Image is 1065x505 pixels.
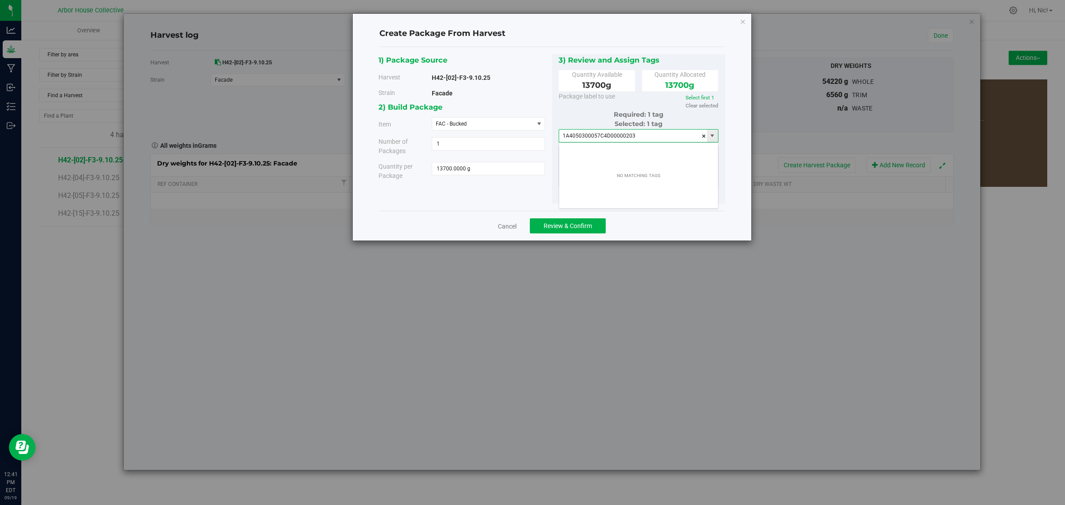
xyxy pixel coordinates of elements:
[559,130,707,142] input: Starting tag number
[689,80,694,90] span: g
[379,163,413,179] span: Quantity per Package
[612,168,665,183] div: No matching tags
[606,80,611,90] span: g
[379,89,395,96] span: Strain
[665,80,694,90] span: 13700
[432,90,453,97] strong: Facade
[686,95,714,101] a: Select first 1
[498,222,517,231] a: Cancel
[379,55,447,64] span: 1) Package Source
[544,222,592,229] span: Review & Confirm
[379,138,408,154] span: Number of Packages
[436,121,467,127] span: FAC - Bucked
[379,121,391,128] span: Item
[432,74,490,81] strong: H42-[02]-F3-9.10.25
[9,434,35,461] iframe: Resource center
[572,71,622,78] span: Quantity Available
[686,103,718,109] a: Clear selected
[615,120,663,128] span: Selected: 1 tag
[707,130,718,142] span: select
[614,110,663,118] span: Required: 1 tag
[379,103,442,111] span: 2) Build Package
[559,93,615,100] span: Package label to use
[655,71,706,78] span: Quantity Allocated
[559,55,659,64] span: 3) Review and Assign Tags
[432,162,544,175] input: 13700.0000 g
[432,138,544,150] input: 1
[701,130,706,143] span: clear
[379,74,400,81] span: Harvest
[582,80,611,90] span: 13700
[379,28,725,39] h4: Create Package From Harvest
[530,218,606,233] button: Review & Confirm
[533,118,544,130] span: select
